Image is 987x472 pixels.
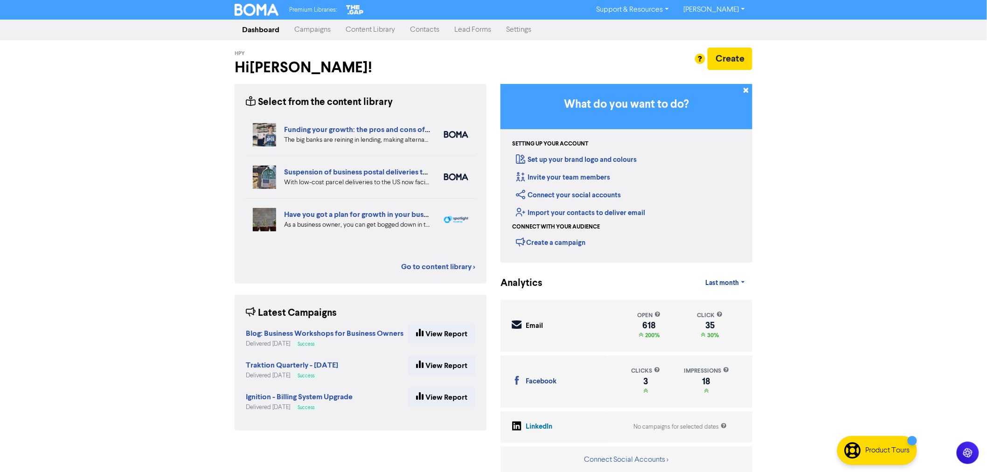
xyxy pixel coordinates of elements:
[526,376,556,387] div: Facebook
[403,21,447,39] a: Contacts
[706,332,719,339] span: 30%
[516,208,645,217] a: Import your contacts to deliver email
[500,84,752,263] div: Getting Started in BOMA
[444,131,468,138] img: boma
[246,306,337,320] div: Latest Campaigns
[345,4,365,16] img: The Gap
[246,361,338,370] strong: Traktion Quarterly - [DATE]
[246,95,393,110] div: Select from the content library
[284,220,430,230] div: As a business owner, you can get bogged down in the demands of day-to-day business. We can help b...
[444,216,468,223] img: spotlight
[706,279,739,287] span: Last month
[631,367,660,375] div: clicks
[246,362,338,369] a: Traktion Quarterly - [DATE]
[401,261,475,272] a: Go to content library >
[408,388,475,407] a: View Report
[526,321,543,332] div: Email
[298,405,314,410] span: Success
[408,356,475,375] a: View Report
[338,21,403,39] a: Content Library
[516,191,621,200] a: Connect your social accounts
[697,322,723,329] div: 35
[516,173,610,182] a: Invite your team members
[697,311,723,320] div: click
[499,21,539,39] a: Settings
[246,329,403,338] strong: Blog: Business Workshops for Business Owners
[246,371,338,380] div: Delivered [DATE]
[516,235,585,249] div: Create a campaign
[284,135,430,145] div: The big banks are reining in lending, making alternative, non-bank lenders an attractive proposit...
[246,394,353,401] a: Ignition - Billing System Upgrade
[684,378,729,385] div: 18
[514,98,738,111] h3: What do you want to do?
[500,276,531,291] div: Analytics
[584,454,669,466] button: Connect Social Accounts >
[516,155,637,164] a: Set up your brand logo and colours
[298,374,314,378] span: Success
[284,167,612,177] a: Suspension of business postal deliveries to the [GEOGRAPHIC_DATA]: what options do you have?
[589,2,676,17] a: Support & Resources
[246,330,403,338] a: Blog: Business Workshops for Business Owners
[284,125,489,134] a: Funding your growth: the pros and cons of alternative lenders
[284,210,444,219] a: Have you got a plan for growth in your business?
[638,311,661,320] div: open
[246,403,353,412] div: Delivered [DATE]
[246,392,353,402] strong: Ignition - Billing System Upgrade
[447,21,499,39] a: Lead Forms
[235,50,245,57] span: HPY
[676,2,752,17] a: [PERSON_NAME]
[284,178,430,187] div: With low-cost parcel deliveries to the US now facing tariffs, many international postal services ...
[633,423,727,431] div: No campaigns for selected dates
[631,378,660,385] div: 3
[235,4,278,16] img: BOMA Logo
[290,7,337,13] span: Premium Libraries:
[940,427,987,472] iframe: Chat Widget
[526,422,552,432] div: LinkedIn
[287,21,338,39] a: Campaigns
[235,59,487,76] h2: Hi [PERSON_NAME] !
[638,322,661,329] div: 618
[698,274,752,292] a: Last month
[444,174,468,180] img: boma
[512,223,600,231] div: Connect with your audience
[643,332,660,339] span: 200%
[684,367,729,375] div: impressions
[512,140,588,148] div: Setting up your account
[246,340,403,348] div: Delivered [DATE]
[298,342,314,347] span: Success
[235,21,287,39] a: Dashboard
[708,48,752,70] button: Create
[408,324,475,344] a: View Report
